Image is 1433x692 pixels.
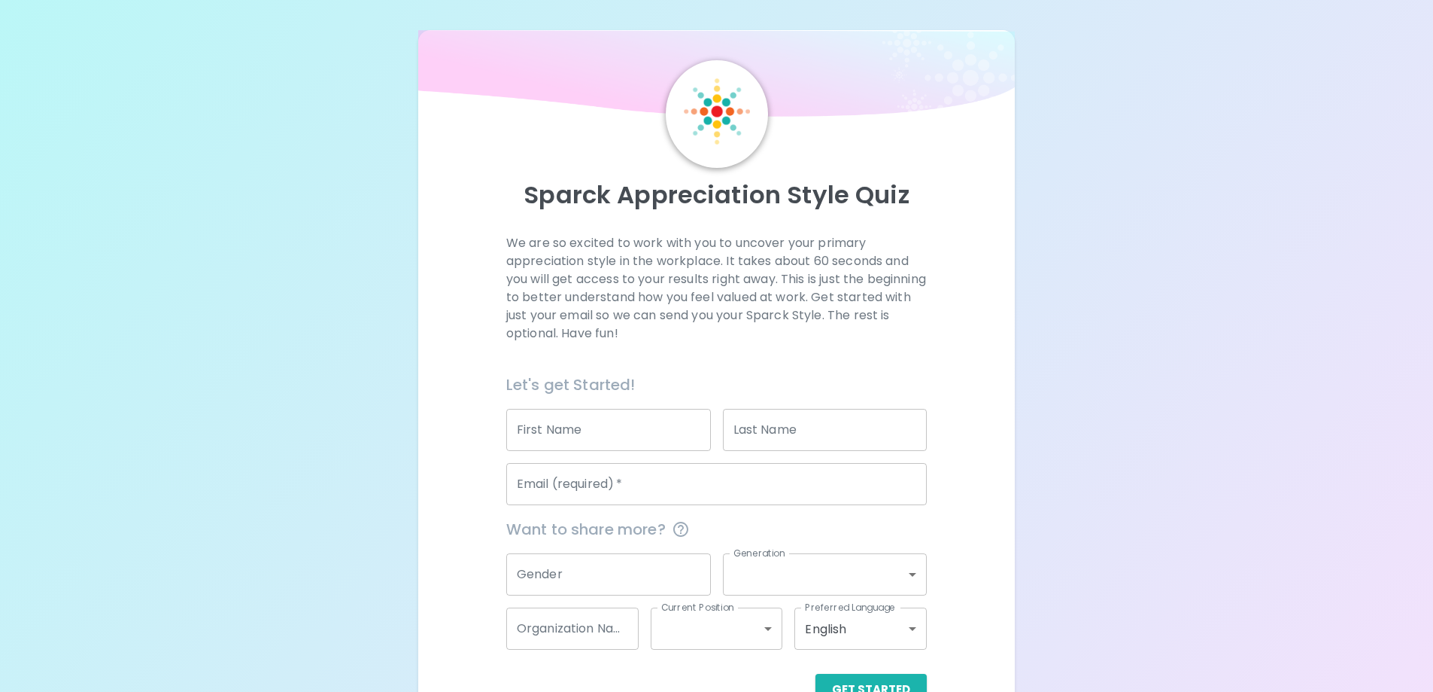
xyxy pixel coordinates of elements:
[733,547,785,559] label: Generation
[661,601,734,614] label: Current Position
[672,520,690,538] svg: This information is completely confidential and only used for aggregated appreciation studies at ...
[506,517,927,541] span: Want to share more?
[794,608,927,650] div: English
[418,30,1016,124] img: wave
[805,601,895,614] label: Preferred Language
[506,234,927,343] p: We are so excited to work with you to uncover your primary appreciation style in the workplace. I...
[436,180,997,210] p: Sparck Appreciation Style Quiz
[684,78,750,145] img: Sparck Logo
[506,373,927,397] h6: Let's get Started!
